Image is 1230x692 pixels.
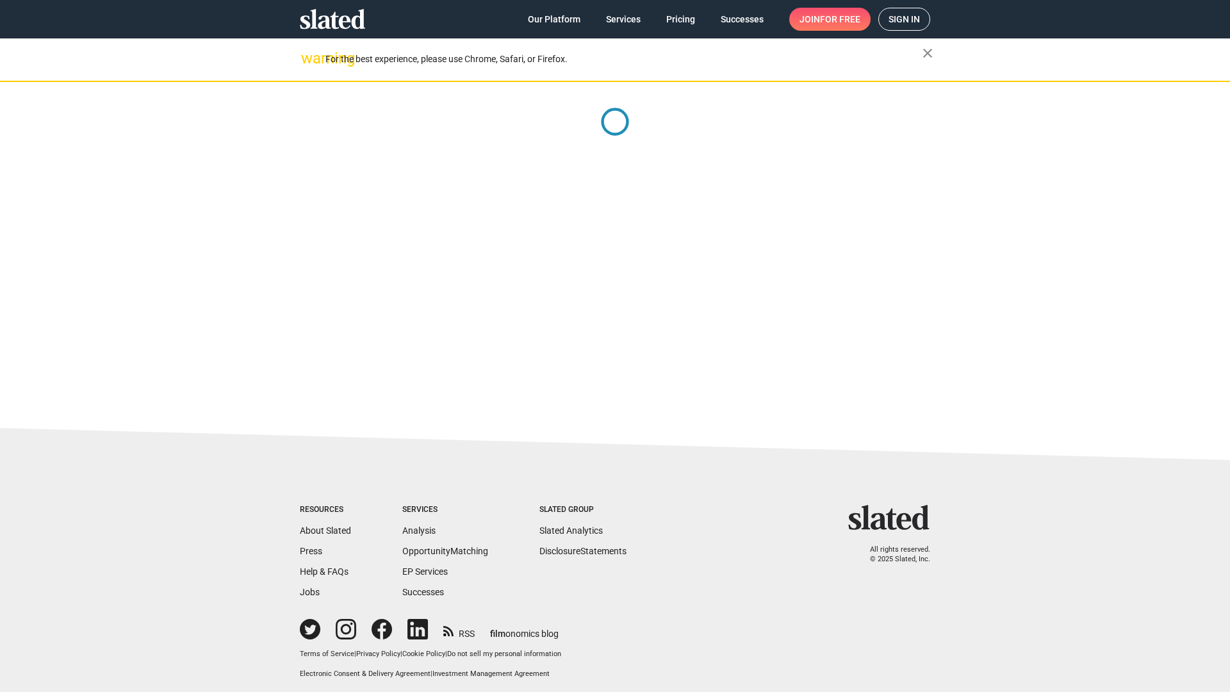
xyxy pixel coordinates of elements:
[402,566,448,577] a: EP Services
[447,650,561,659] button: Do not sell my personal information
[820,8,860,31] span: for free
[857,545,930,564] p: All rights reserved. © 2025 Slated, Inc.
[300,670,430,678] a: Electronic Consent & Delivery Agreement
[402,525,436,536] a: Analysis
[356,650,400,658] a: Privacy Policy
[300,546,322,556] a: Press
[490,629,505,639] span: film
[430,670,432,678] span: |
[539,525,603,536] a: Slated Analytics
[539,546,627,556] a: DisclosureStatements
[300,566,348,577] a: Help & FAQs
[710,8,774,31] a: Successes
[666,8,695,31] span: Pricing
[721,8,764,31] span: Successes
[539,505,627,515] div: Slated Group
[400,650,402,658] span: |
[402,505,488,515] div: Services
[656,8,705,31] a: Pricing
[606,8,641,31] span: Services
[402,546,488,556] a: OpportunityMatching
[889,8,920,30] span: Sign in
[443,620,475,640] a: RSS
[789,8,871,31] a: Joinfor free
[402,650,445,658] a: Cookie Policy
[878,8,930,31] a: Sign in
[300,505,351,515] div: Resources
[445,650,447,658] span: |
[354,650,356,658] span: |
[300,587,320,597] a: Jobs
[301,51,316,66] mat-icon: warning
[402,587,444,597] a: Successes
[920,45,935,61] mat-icon: close
[432,670,550,678] a: Investment Management Agreement
[799,8,860,31] span: Join
[528,8,580,31] span: Our Platform
[300,525,351,536] a: About Slated
[300,650,354,658] a: Terms of Service
[490,618,559,640] a: filmonomics blog
[518,8,591,31] a: Our Platform
[596,8,651,31] a: Services
[325,51,922,68] div: For the best experience, please use Chrome, Safari, or Firefox.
